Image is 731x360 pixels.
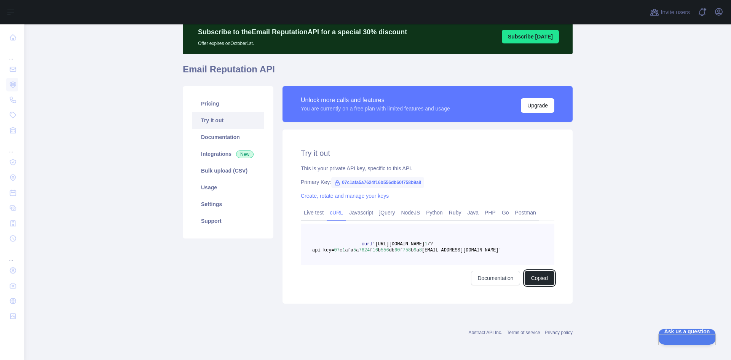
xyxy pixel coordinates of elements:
[398,206,423,219] a: NodeJS
[469,330,503,335] a: Abstract API Inc.
[301,148,554,158] h2: Try it out
[400,248,402,253] span: f
[446,206,464,219] a: Ruby
[658,329,716,345] iframe: Help Scout Beacon - Open
[192,213,264,229] a: Support
[482,206,499,219] a: PHP
[192,95,264,112] a: Pricing
[353,248,356,253] span: 5
[545,330,573,335] a: Privacy policy
[342,248,345,253] span: 1
[327,206,346,219] a: cURL
[192,179,264,196] a: Usage
[6,139,18,154] div: ...
[331,177,424,188] span: 07c1afa5a7624f16b556db60f758b9a8
[301,193,389,199] a: Create, rotate and manage your keys
[381,248,389,253] span: 556
[236,150,254,158] span: New
[301,165,554,172] div: This is your private API key, specific to this API.
[301,105,450,112] div: You are currently on a free plan with limited features and usage
[198,27,407,37] p: Subscribe to the Email Reputation API for a special 30 % discount
[423,206,446,219] a: Python
[301,206,327,219] a: Live test
[192,162,264,179] a: Bulk upload (CSV)
[425,242,427,247] span: 1
[192,129,264,146] a: Documentation
[414,248,417,253] span: 9
[359,248,370,253] span: 7624
[464,206,482,219] a: Java
[372,248,378,253] span: 16
[192,146,264,162] a: Integrations New
[507,330,540,335] a: Terms of service
[499,206,512,219] a: Go
[419,248,422,253] span: 8
[422,248,501,253] span: [EMAIL_ADDRESS][DOMAIN_NAME]'
[301,178,554,186] div: Primary Key:
[403,248,411,253] span: 758
[362,242,373,247] span: curl
[521,98,554,113] button: Upgrade
[417,248,419,253] span: a
[6,46,18,61] div: ...
[183,63,573,82] h1: Email Reputation API
[525,271,554,285] button: Copied
[198,37,407,46] p: Offer expires on October 1st.
[471,271,520,285] a: Documentation
[6,247,18,262] div: ...
[512,206,539,219] a: Postman
[192,112,264,129] a: Try it out
[389,248,394,253] span: db
[356,248,359,253] span: a
[376,206,398,219] a: jQuery
[345,248,353,253] span: afa
[301,96,450,105] div: Unlock more calls and features
[346,206,376,219] a: Javascript
[661,8,690,17] span: Invite users
[192,196,264,213] a: Settings
[502,30,559,43] button: Subscribe [DATE]
[334,248,340,253] span: 07
[340,248,342,253] span: c
[378,248,381,253] span: b
[648,6,691,18] button: Invite users
[370,248,372,253] span: f
[394,248,400,253] span: 60
[372,242,425,247] span: '[URL][DOMAIN_NAME]
[411,248,413,253] span: b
